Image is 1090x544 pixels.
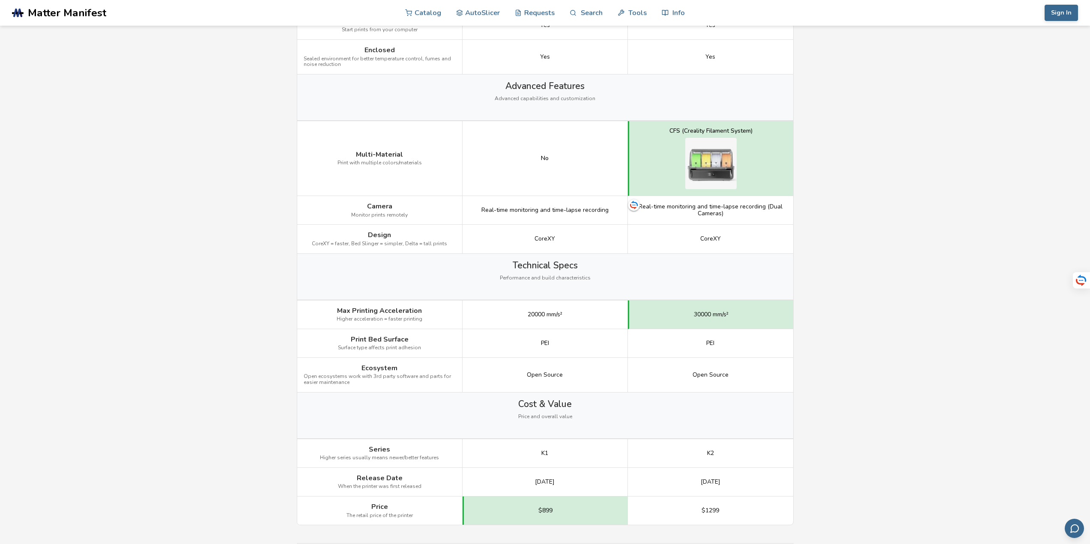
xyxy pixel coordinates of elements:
[669,128,753,134] div: CFS (Creality Filament System)
[500,275,591,281] span: Performance and build characteristics
[541,340,549,347] span: PEI
[312,241,447,247] span: CoreXY = faster, Bed Slinger = simpler, Delta = tall prints
[701,479,720,485] span: [DATE]
[540,54,550,60] span: Yes
[351,212,408,218] span: Monitor prints remotely
[361,364,397,372] span: Ecosystem
[693,372,729,378] span: Open Source
[1045,5,1078,21] button: Sign In
[364,46,395,54] span: Enclosed
[707,450,714,457] span: K2
[518,399,572,409] span: Cost & Value
[535,479,555,485] span: [DATE]
[351,336,409,343] span: Print Bed Surface
[705,22,715,29] span: Yes
[541,155,549,162] div: No
[304,56,456,68] span: Sealed environment for better temperature control, fumes and noise reduction
[304,374,456,386] span: Open ecosystems work with 3rd party software and parts for easier maintenance
[541,450,548,457] span: K1
[338,345,421,351] span: Surface type affects print adhesion
[371,503,388,511] span: Price
[705,54,715,60] span: Yes
[1065,519,1084,538] button: Send feedback via email
[700,235,721,242] span: CoreXY
[337,160,422,166] span: Print with multiple colors/materials
[505,81,585,91] span: Advanced Features
[367,202,392,210] span: Camera
[528,311,562,318] span: 20000 mm/s²
[540,22,550,29] span: Yes
[694,311,729,318] span: 30000 mm/s²
[481,207,609,214] span: Real-time monitoring and time-lapse recording
[685,138,737,189] img: Creality K2 Plus multi-material system
[518,414,572,420] span: Price and overall value
[535,235,555,242] span: CoreXY
[702,507,719,514] span: $1299
[369,446,390,453] span: Series
[346,513,413,519] span: The retail price of the printer
[495,96,595,102] span: Advanced capabilities and customization
[538,507,552,514] span: $899
[527,372,563,378] span: Open Source
[338,484,421,490] span: When the printer was first released
[28,7,106,19] span: Matter Manifest
[356,151,403,158] span: Multi-Material
[357,474,403,482] span: Release Date
[368,231,391,239] span: Design
[320,455,439,461] span: Higher series usually means newer/better features
[706,340,714,347] span: PEI
[342,27,418,33] span: Start prints from your computer
[513,260,578,271] span: Technical Specs
[337,307,422,315] span: Max Printing Acceleration
[634,203,787,217] span: Real-time monitoring and time-lapse recording (Dual Cameras)
[337,316,422,322] span: Higher acceleration = faster printing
